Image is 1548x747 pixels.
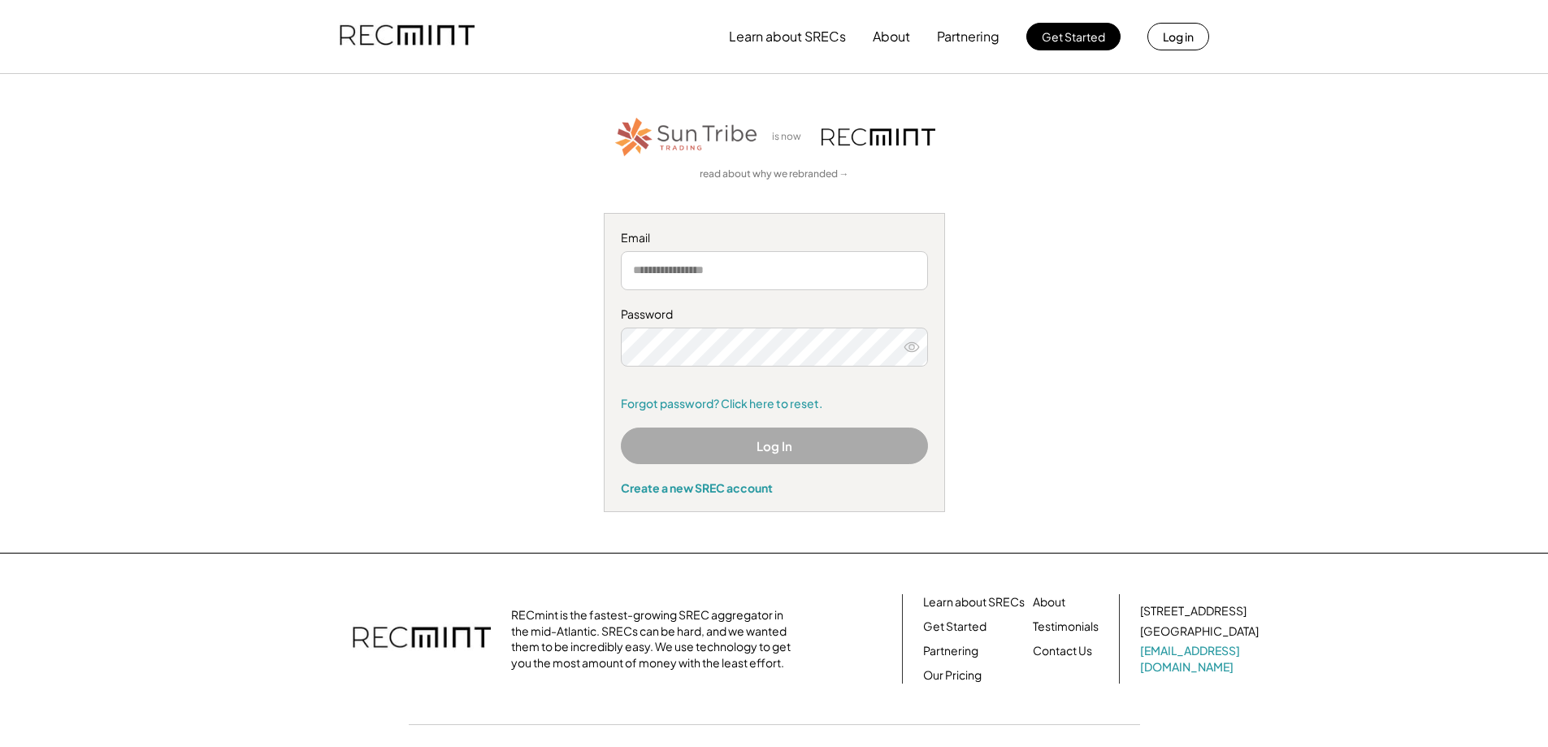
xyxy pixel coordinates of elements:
[923,619,986,635] a: Get Started
[768,130,813,144] div: is now
[923,667,982,684] a: Our Pricing
[621,428,928,464] button: Log In
[621,396,928,412] a: Forgot password? Click here to reset.
[1033,643,1092,659] a: Contact Us
[1033,619,1099,635] a: Testimonials
[621,306,928,323] div: Password
[614,115,760,159] img: STT_Horizontal_Logo%2B-%2BColor.png
[353,610,491,667] img: recmint-logotype%403x.png
[1033,594,1065,610] a: About
[621,230,928,246] div: Email
[923,594,1025,610] a: Learn about SRECs
[923,643,978,659] a: Partnering
[511,607,800,671] div: RECmint is the fastest-growing SREC aggregator in the mid-Atlantic. SRECs can be hard, and we wan...
[1147,23,1209,50] button: Log in
[1140,643,1262,675] a: [EMAIL_ADDRESS][DOMAIN_NAME]
[873,20,910,53] button: About
[700,167,849,181] a: read about why we rebranded →
[729,20,846,53] button: Learn about SRECs
[1140,603,1247,619] div: [STREET_ADDRESS]
[1140,623,1259,640] div: [GEOGRAPHIC_DATA]
[1026,23,1121,50] button: Get Started
[340,9,475,64] img: recmint-logotype%403x.png
[822,128,935,145] img: recmint-logotype%403x.png
[937,20,999,53] button: Partnering
[621,480,928,495] div: Create a new SREC account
